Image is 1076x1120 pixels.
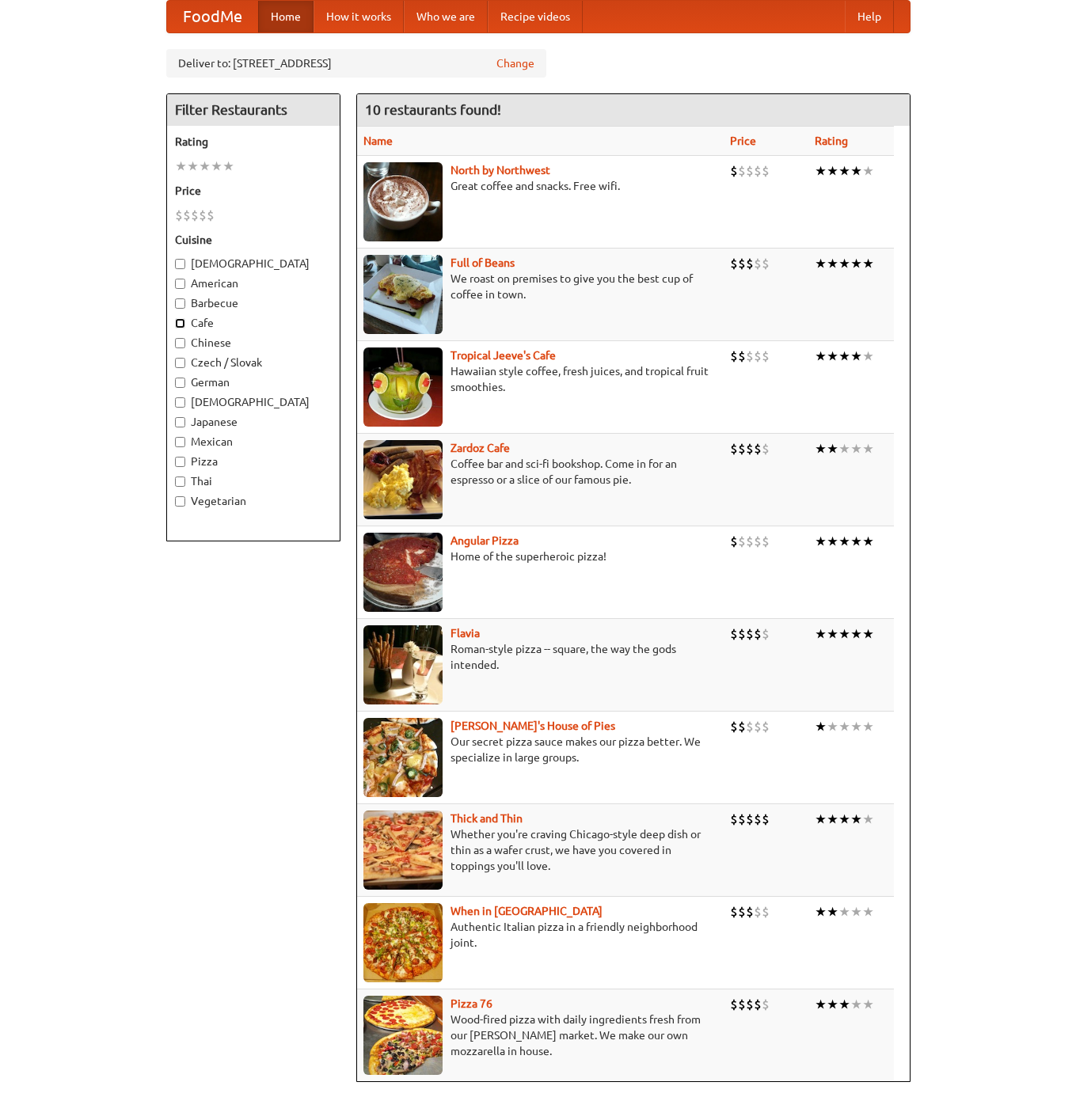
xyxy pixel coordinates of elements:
li: $ [730,347,738,365]
label: Thai [175,473,332,489]
li: $ [738,440,746,457]
li: ★ [850,996,862,1013]
b: Pizza 76 [451,997,492,1010]
li: $ [762,811,770,828]
label: Vegetarian [175,493,332,509]
img: beans.jpg [363,255,443,334]
a: Full of Beans [451,256,515,269]
a: Thick and Thin [451,812,523,825]
li: ★ [815,996,827,1013]
li: ★ [850,811,862,828]
li: $ [762,162,770,180]
li: $ [754,255,762,272]
li: ★ [838,440,850,457]
li: ★ [815,440,827,457]
a: Rating [815,135,848,147]
a: [PERSON_NAME]'s House of Pies [451,719,615,732]
li: ★ [862,533,874,550]
li: $ [183,207,191,224]
a: FoodMe [167,1,258,32]
li: $ [746,533,754,550]
input: Chinese [175,338,185,348]
li: $ [175,207,183,224]
li: ★ [827,347,838,365]
p: Great coffee and snacks. Free wifi. [363,178,718,194]
li: $ [762,996,770,1013]
li: ★ [862,625,874,643]
p: Home of the superheroic pizza! [363,549,718,564]
label: Barbecue [175,295,332,311]
li: ★ [827,162,838,180]
a: When in [GEOGRAPHIC_DATA] [451,905,603,917]
img: luigis.jpg [363,718,443,797]
a: Home [258,1,314,32]
label: Pizza [175,454,332,469]
b: Zardoz Cafe [451,442,510,454]
label: Cafe [175,315,332,331]
label: Mexican [175,434,332,450]
li: ★ [862,903,874,921]
li: ★ [838,718,850,735]
p: We roast on premises to give you the best cup of coffee in town. [363,271,718,302]
li: ★ [838,162,850,180]
label: [DEMOGRAPHIC_DATA] [175,256,332,271]
label: [DEMOGRAPHIC_DATA] [175,394,332,410]
li: $ [754,625,762,643]
li: ★ [838,255,850,272]
li: $ [754,162,762,180]
li: $ [746,996,754,1013]
ng-pluralize: 10 restaurants found! [365,102,501,117]
li: $ [730,440,738,457]
input: Czech / Slovak [175,358,185,368]
p: Wood-fired pizza with daily ingredients fresh from our [PERSON_NAME] market. We make our own mozz... [363,1012,718,1059]
li: $ [730,625,738,643]
a: How it works [314,1,404,32]
li: $ [746,903,754,921]
li: $ [738,718,746,735]
li: ★ [862,718,874,735]
li: $ [738,347,746,365]
li: $ [754,533,762,550]
li: $ [762,718,770,735]
li: ★ [211,158,222,175]
li: $ [738,811,746,828]
li: $ [746,811,754,828]
li: $ [730,255,738,272]
li: ★ [827,440,838,457]
li: ★ [827,533,838,550]
li: $ [762,440,770,457]
div: Deliver to: [STREET_ADDRESS] [166,49,546,78]
p: Authentic Italian pizza in a friendly neighborhood joint. [363,919,718,951]
li: ★ [827,625,838,643]
a: North by Northwest [451,164,550,177]
li: ★ [187,158,199,175]
h5: Price [175,183,332,199]
img: flavia.jpg [363,625,443,704]
li: ★ [850,440,862,457]
li: $ [762,347,770,365]
li: ★ [838,811,850,828]
li: $ [738,162,746,180]
li: $ [730,811,738,828]
li: $ [730,718,738,735]
li: $ [762,625,770,643]
li: ★ [838,347,850,365]
li: ★ [827,718,838,735]
input: German [175,378,185,388]
input: Mexican [175,437,185,447]
input: Barbecue [175,298,185,309]
li: ★ [815,625,827,643]
label: Chinese [175,335,332,351]
li: ★ [862,996,874,1013]
li: ★ [838,625,850,643]
li: ★ [862,162,874,180]
img: jeeves.jpg [363,347,443,427]
li: $ [754,347,762,365]
input: Japanese [175,417,185,427]
li: ★ [850,162,862,180]
li: ★ [850,255,862,272]
li: ★ [862,255,874,272]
